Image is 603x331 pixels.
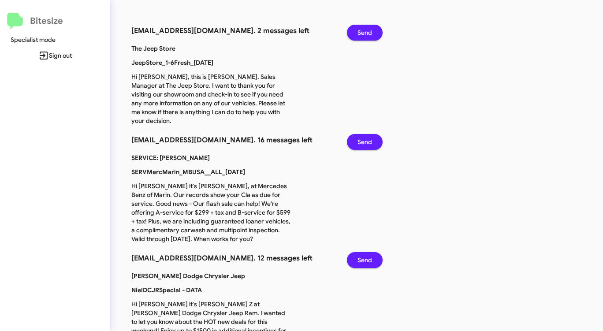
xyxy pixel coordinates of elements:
p: Hi [PERSON_NAME], this is [PERSON_NAME], Sales Manager at The Jeep Store. I want to thank you for... [125,72,297,125]
b: SERVICE: [PERSON_NAME] [131,154,210,162]
span: Send [357,25,372,41]
b: JeepStore_1-6Fresh_[DATE] [131,59,213,67]
b: NielDCJRSpecial - DATA [131,286,202,294]
span: Send [357,252,372,268]
span: Sign out [7,48,103,63]
b: The Jeep Store [131,45,175,52]
button: Send [347,25,383,41]
a: Bitesize [7,13,63,30]
button: Send [347,134,383,150]
span: Send [357,134,372,150]
h3: [EMAIL_ADDRESS][DOMAIN_NAME]. 2 messages left [131,25,334,37]
h3: [EMAIL_ADDRESS][DOMAIN_NAME]. 16 messages left [131,134,334,146]
b: [PERSON_NAME] Dodge Chrysler Jeep [131,272,245,280]
button: Send [347,252,383,268]
h3: [EMAIL_ADDRESS][DOMAIN_NAME]. 12 messages left [131,252,334,264]
b: SERVMercMarin_MBUSA__ALL_[DATE] [131,168,245,176]
p: Hi [PERSON_NAME] it's [PERSON_NAME], at Mercedes Benz of Marin. Our records show your Cla as due ... [125,182,297,243]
